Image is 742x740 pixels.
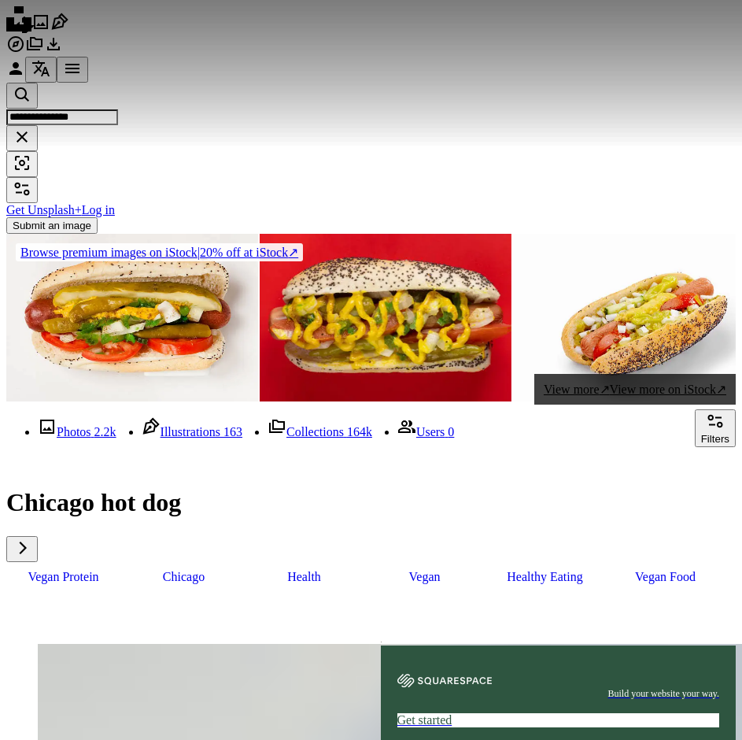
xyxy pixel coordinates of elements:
a: Users 0 [397,425,454,438]
span: 2.2k [94,425,116,438]
span: 164k [347,425,372,438]
a: Get Unsplash+ [6,203,82,216]
a: Home — Unsplash [6,20,31,34]
a: Photos [31,20,50,34]
span: Browse premium images on iStock | [20,246,200,259]
span: 163 [223,425,242,438]
a: healthy eating [488,562,602,592]
a: Log in [82,203,115,216]
img: Chicago Style Hot Dog [260,234,511,401]
a: vegan protein [6,562,120,592]
span: View more on iStock ↗ [610,383,726,396]
button: Visual search [6,151,38,177]
a: Collections 164k [268,425,372,438]
a: Download History [44,43,63,56]
a: Illustrations [50,20,69,34]
div: Get started [397,713,720,727]
span: 0 [448,425,454,438]
a: Browse premium images on iStock|20% off at iStock↗ [6,234,312,271]
span: Build your website your way. [607,687,719,701]
img: file-1606177908946-d1eed1cbe4f5image [397,674,492,687]
a: Log in / Sign up [6,67,25,80]
button: Submit an image [6,217,98,234]
a: vegan [367,562,482,592]
a: Photos 2.2k [38,425,116,438]
div: 20% off at iStock ↗ [16,243,303,261]
a: Collections [25,43,44,56]
h1: Chicago hot dog [6,488,736,517]
img: file-1723602894256-972c108553a7image [381,642,382,642]
a: Explore [6,43,25,56]
a: View more↗View more on iStock↗ [534,374,736,405]
button: scroll list to the right [6,536,38,562]
button: Search Unsplash [6,83,38,109]
button: Language [25,57,57,83]
a: chicago [127,562,241,592]
a: health [247,562,361,592]
button: Filters [6,177,38,203]
a: vegan food [608,562,722,592]
img: Gourmet Hot Dog [6,234,258,401]
span: View more ↗ [544,383,610,396]
button: Filters [695,409,736,447]
button: Menu [57,57,88,83]
button: Clear [6,125,38,151]
form: Find visuals sitewide [6,83,736,177]
a: Illustrations 163 [142,425,242,438]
